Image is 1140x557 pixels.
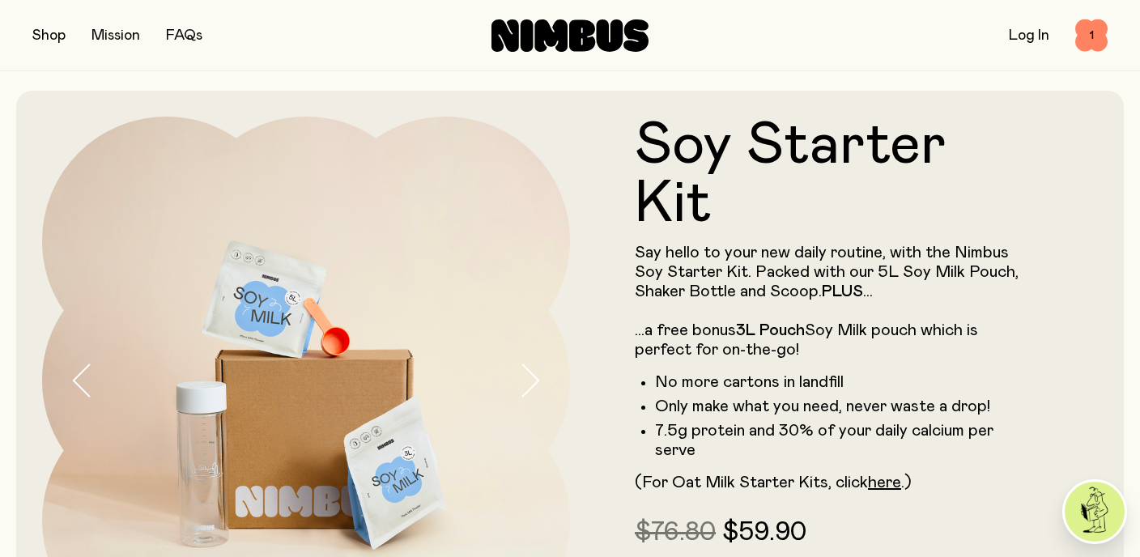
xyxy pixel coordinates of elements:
[722,520,806,546] span: $59.90
[655,421,1033,460] li: 7.5g protein and 30% of your daily calcium per serve
[635,117,1033,233] h1: Soy Starter Kit
[635,520,716,546] span: $76.80
[635,474,868,491] span: (For Oat Milk Starter Kits, click
[655,372,1033,392] li: No more cartons in landfill
[736,322,755,338] strong: 3L
[1075,19,1108,52] button: 1
[166,28,202,43] a: FAQs
[1065,482,1125,542] img: agent
[901,474,912,491] span: .)
[91,28,140,43] a: Mission
[868,474,901,491] a: here
[759,322,805,338] strong: Pouch
[655,397,1033,416] li: Only make what you need, never waste a drop!
[1009,28,1049,43] a: Log In
[635,243,1033,359] p: Say hello to your new daily routine, with the Nimbus Soy Starter Kit. Packed with our 5L Soy Milk...
[822,283,863,300] strong: PLUS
